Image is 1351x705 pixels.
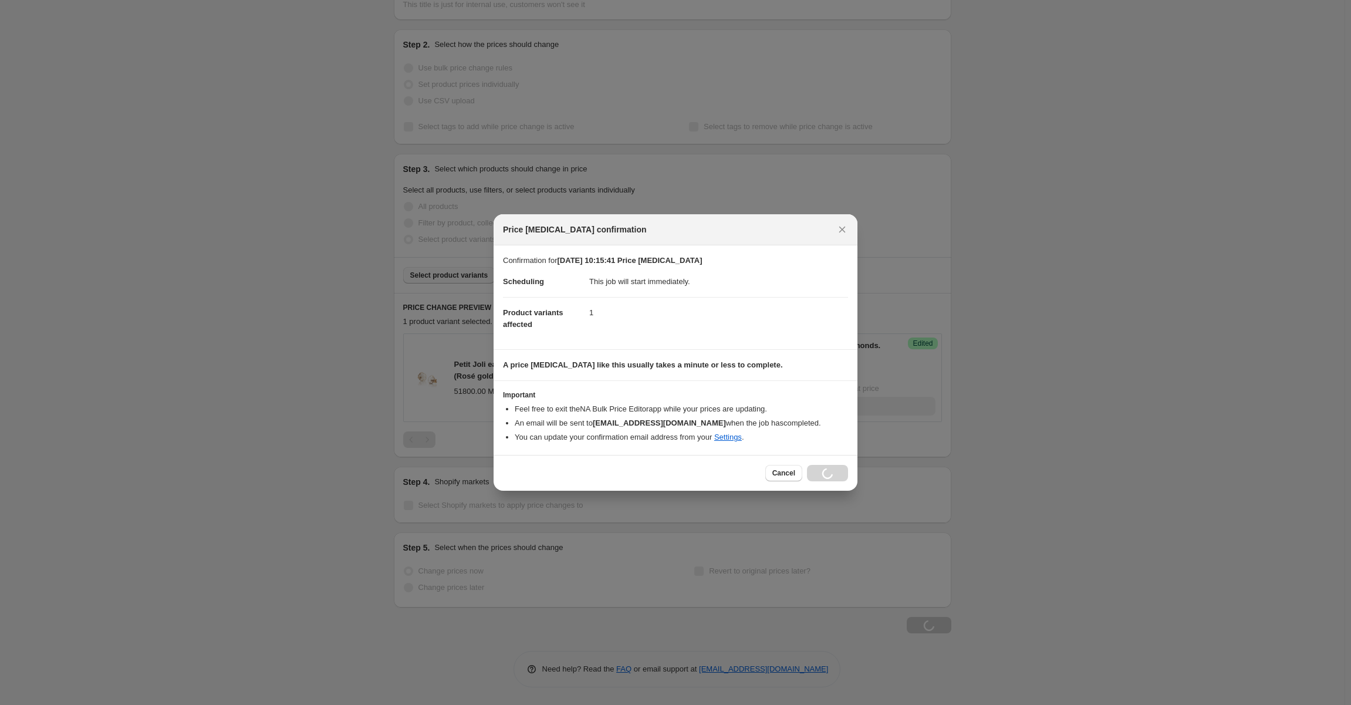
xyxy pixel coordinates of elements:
button: Cancel [765,465,802,481]
span: Product variants affected [503,308,563,329]
b: A price [MEDICAL_DATA] like this usually takes a minute or less to complete. [503,360,783,369]
b: [EMAIL_ADDRESS][DOMAIN_NAME] [593,419,726,427]
button: Close [834,221,850,238]
b: [DATE] 10:15:41 Price [MEDICAL_DATA] [557,256,702,265]
li: You can update your confirmation email address from your . [515,431,848,443]
span: Price [MEDICAL_DATA] confirmation [503,224,647,235]
h3: Important [503,390,848,400]
dd: This job will start immediately. [589,267,848,297]
a: Settings [714,433,742,441]
li: An email will be sent to when the job has completed . [515,417,848,429]
span: Cancel [772,468,795,478]
li: Feel free to exit the NA Bulk Price Editor app while your prices are updating. [515,403,848,415]
dd: 1 [589,297,848,328]
p: Confirmation for [503,255,848,267]
span: Scheduling [503,277,544,286]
